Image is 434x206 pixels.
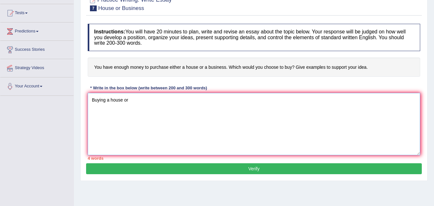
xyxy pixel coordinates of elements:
a: Strategy Videos [0,59,74,75]
div: * Write in the box below (write between 200 and 300 words) [88,85,209,91]
a: Predictions [0,22,74,39]
h4: You have enough money to purchase either a house or a business. Which would you choose to buy? Gi... [88,58,420,77]
div: 4 words [88,155,420,161]
span: 7 [90,5,97,11]
button: Verify [86,163,422,174]
b: Instructions: [94,29,125,34]
a: Tests [0,4,74,20]
h4: You will have 20 minutes to plan, write and revise an essay about the topic below. Your response ... [88,24,420,51]
small: House or Business [98,5,144,11]
a: Your Account [0,77,74,94]
a: Success Stories [0,41,74,57]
